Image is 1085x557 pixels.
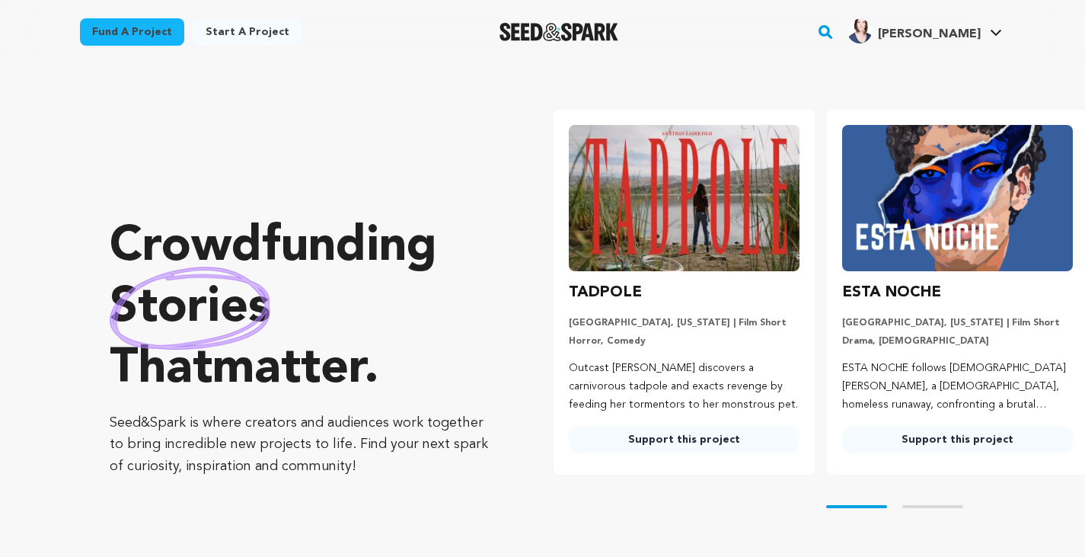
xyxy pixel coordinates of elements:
a: Support this project [842,426,1073,453]
div: Hilary P.'s Profile [847,19,981,43]
a: Start a project [193,18,302,46]
h3: TADPOLE [569,280,642,305]
span: matter [212,345,364,394]
p: Drama, [DEMOGRAPHIC_DATA] [842,335,1073,347]
a: Hilary P.'s Profile [844,16,1005,43]
a: Seed&Spark Homepage [499,23,619,41]
p: ESTA NOCHE follows [DEMOGRAPHIC_DATA] [PERSON_NAME], a [DEMOGRAPHIC_DATA], homeless runaway, conf... [842,360,1073,414]
img: hand sketched image [110,267,270,350]
img: ESTA NOCHE image [842,125,1073,271]
p: Outcast [PERSON_NAME] discovers a carnivorous tadpole and exacts revenge by feeding her tormentor... [569,360,799,414]
a: Support this project [569,426,799,453]
p: Horror, Comedy [569,335,799,347]
p: [GEOGRAPHIC_DATA], [US_STATE] | Film Short [842,317,1073,329]
p: [GEOGRAPHIC_DATA], [US_STATE] | Film Short [569,317,799,329]
span: [PERSON_NAME] [878,28,981,40]
img: TADPOLE image [569,125,799,271]
h3: ESTA NOCHE [842,280,941,305]
img: Seed&Spark Logo Dark Mode [499,23,619,41]
p: Crowdfunding that . [110,217,493,400]
img: Hilary%20Prentice..png [847,19,872,43]
span: Hilary P.'s Profile [844,16,1005,48]
a: Fund a project [80,18,184,46]
p: Seed&Spark is where creators and audiences work together to bring incredible new projects to life... [110,412,493,478]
